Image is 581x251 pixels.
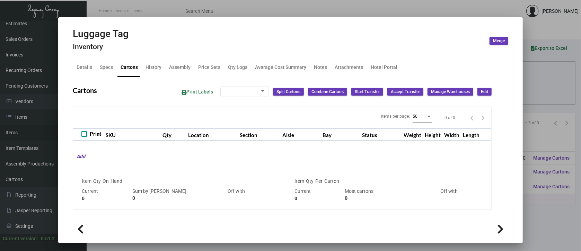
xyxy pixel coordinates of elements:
div: Sum by [PERSON_NAME] [132,188,210,202]
button: Combine Cartons [308,88,347,96]
span: 50 [413,114,417,119]
h2: Luggage Tag [73,28,129,40]
div: Most cartons [345,188,422,202]
div: Qty Logs [228,64,247,71]
th: Width [442,128,461,141]
p: Carton [324,178,339,185]
span: Print [90,130,101,138]
th: Length [461,128,481,141]
div: 0 of 0 [444,115,455,121]
div: 0.51.2 [41,235,55,242]
p: On [103,178,109,185]
p: Qty [93,178,101,185]
th: Weight [402,128,423,141]
th: Location [186,128,238,141]
h4: Inventory [73,43,129,51]
p: Hand [111,178,122,185]
div: Hotel Portal [371,64,397,71]
span: Edit [481,89,488,95]
th: Aisle [281,128,321,141]
div: Assembly [169,64,191,71]
div: Current version: [3,235,38,242]
p: Qty [306,178,314,185]
th: Height [423,128,442,141]
span: Start Transfer [355,89,380,95]
div: Off with [425,188,473,202]
th: SKU [104,128,160,141]
span: Manage Warehouses [431,89,470,95]
th: Section [238,128,281,141]
div: Notes [314,64,327,71]
button: Print Labels [176,86,219,98]
div: Specs [100,64,113,71]
th: Qty [161,128,187,141]
p: Item [82,178,91,185]
div: Current [294,188,342,202]
button: Start Transfer [351,88,383,96]
div: Details [77,64,92,71]
div: History [146,64,161,71]
span: Accept Transfer [391,89,420,95]
div: Items per page: [381,113,410,119]
button: Next page [477,112,488,123]
div: Attachments [335,64,363,71]
div: Current [82,188,129,202]
p: Per [315,178,323,185]
button: Manage Warehouses [428,88,473,96]
span: Merge [493,38,505,44]
button: Split Cartons [273,88,304,96]
th: Bay [321,128,361,141]
span: Print Labels [182,89,213,95]
div: Cartons [121,64,138,71]
div: Off with [213,188,260,202]
button: Previous page [466,112,477,123]
mat-hint: Add [73,153,85,160]
button: Accept Transfer [387,88,423,96]
th: Status [360,128,402,141]
button: Merge [490,37,508,45]
p: Item [294,178,304,185]
span: Split Cartons [276,89,300,95]
span: Combine Cartons [311,89,344,95]
mat-select: Items per page: [413,114,432,119]
div: Average Cost Summary [255,64,306,71]
div: Price Sets [198,64,220,71]
h2: Cartons [73,86,97,95]
button: Edit [477,88,492,96]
